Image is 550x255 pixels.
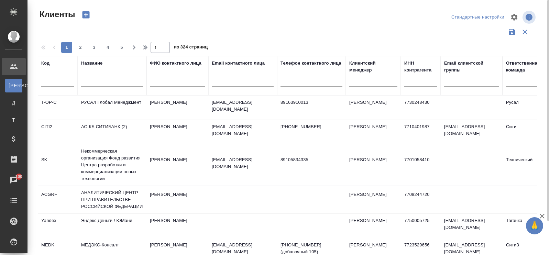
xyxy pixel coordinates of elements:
td: [PERSON_NAME] [146,153,208,177]
p: [EMAIL_ADDRESS][DOMAIN_NAME] [212,99,274,113]
td: [PERSON_NAME] [346,214,401,238]
td: 7730248430 [401,96,441,120]
div: split button [450,12,506,23]
span: 4 [102,44,113,51]
span: 🙏 [529,219,540,233]
span: из 324 страниц [174,43,208,53]
div: Клиентский менеджер [349,60,397,74]
p: 89163910013 [280,99,342,106]
td: [PERSON_NAME] [146,120,208,144]
div: ФИО контактного лица [150,60,201,67]
span: 100 [11,173,27,180]
div: Email контактного лица [212,60,265,67]
span: Т [9,117,19,123]
td: [EMAIL_ADDRESS][DOMAIN_NAME] [441,120,503,144]
td: [PERSON_NAME] [146,96,208,120]
div: ИНН контрагента [404,60,437,74]
div: Название [81,60,102,67]
div: Email клиентской группы [444,60,499,74]
button: 4 [102,42,113,53]
a: Д [5,96,22,110]
p: [PHONE_NUMBER] [280,123,342,130]
td: ACGRF [38,188,78,212]
td: [PERSON_NAME] [346,153,401,177]
button: 3 [89,42,100,53]
a: Т [5,113,22,127]
td: [PERSON_NAME] [146,214,208,238]
td: [PERSON_NAME] [146,188,208,212]
button: 5 [116,42,127,53]
td: 7710401987 [401,120,441,144]
button: Сбросить фильтры [518,25,531,38]
p: [EMAIL_ADDRESS][DOMAIN_NAME] [212,123,274,137]
td: [EMAIL_ADDRESS][DOMAIN_NAME] [441,214,503,238]
span: [PERSON_NAME] [9,82,19,89]
td: [PERSON_NAME] [346,188,401,212]
p: [EMAIL_ADDRESS][DOMAIN_NAME] [212,156,274,170]
span: 2 [75,44,86,51]
td: Яндекс Деньги / ЮМани [78,214,146,238]
p: 89105834335 [280,156,342,163]
span: Посмотреть информацию [522,11,537,24]
td: [PERSON_NAME] [346,120,401,144]
button: 2 [75,42,86,53]
td: CITI2 [38,120,78,144]
td: РУСАЛ Глобал Менеджмент [78,96,146,120]
td: Yandex [38,214,78,238]
span: 5 [116,44,127,51]
td: 7708244720 [401,188,441,212]
td: SK [38,153,78,177]
span: Д [9,99,19,106]
button: Создать [78,9,94,21]
span: Клиенты [38,9,75,20]
button: Сохранить фильтры [505,25,518,38]
td: Некоммерческая организация Фонд развития Центра разработки и коммерциализации новых технологий [78,144,146,186]
a: [PERSON_NAME] [5,79,22,92]
td: T-OP-C [38,96,78,120]
button: 🙏 [526,217,543,234]
td: АО КБ СИТИБАНК (2) [78,120,146,144]
div: Телефон контактного лица [280,60,341,67]
span: 3 [89,44,100,51]
a: 100 [2,171,26,189]
span: Настроить таблицу [506,9,522,25]
div: Код [41,60,49,67]
td: [PERSON_NAME] [346,96,401,120]
td: АНАЛИТИЧЕСКИЙ ЦЕНТР ПРИ ПРАВИТЕЛЬСТВЕ РОССИЙСКОЙ ФЕДЕРАЦИИ [78,186,146,213]
td: 7701058410 [401,153,441,177]
td: 7750005725 [401,214,441,238]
